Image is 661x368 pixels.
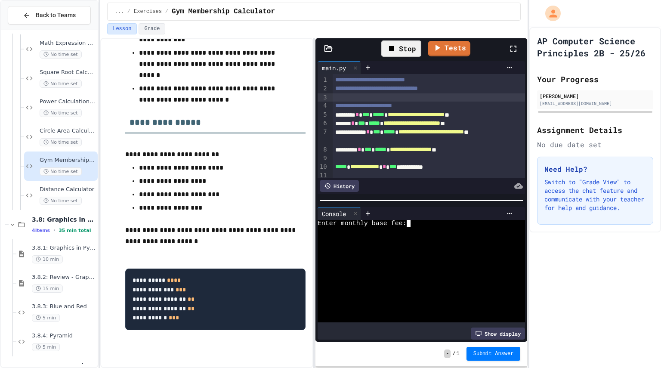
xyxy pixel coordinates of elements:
[32,244,96,252] span: 3.8.1: Graphics in Python
[114,8,124,15] span: ...
[318,154,328,163] div: 9
[172,6,275,17] span: Gym Membership Calculator
[318,93,328,102] div: 3
[32,228,50,233] span: 4 items
[40,98,96,105] span: Power Calculation Fix
[59,228,91,233] span: 35 min total
[40,197,82,205] span: No time set
[40,157,96,164] span: Gym Membership Calculator
[381,40,421,57] div: Stop
[540,92,651,100] div: [PERSON_NAME]
[165,8,168,15] span: /
[318,76,328,84] div: 1
[537,35,653,59] h1: AP Computer Science Principles 2B - 25/26
[36,11,76,20] span: Back to Teams
[428,41,470,56] a: Tests
[537,73,653,85] h2: Your Progress
[473,350,514,357] span: Submit Answer
[40,167,82,176] span: No time set
[32,343,60,351] span: 5 min
[318,63,350,72] div: main.py
[40,40,96,47] span: Math Expression Debugger
[32,314,60,322] span: 5 min
[134,8,162,15] span: Exercises
[466,347,521,361] button: Submit Answer
[318,209,350,218] div: Console
[32,255,63,263] span: 10 min
[318,61,361,74] div: main.py
[457,350,460,357] span: 1
[318,145,328,154] div: 8
[536,3,563,23] div: My Account
[32,216,96,223] span: 3.8: Graphics in Python
[53,227,55,234] span: •
[107,23,137,34] button: Lesson
[452,350,455,357] span: /
[32,332,96,340] span: 3.8.4: Pyramid
[40,80,82,88] span: No time set
[318,128,328,145] div: 7
[537,139,653,150] div: No due date set
[40,127,96,135] span: Circle Area Calculator
[318,119,328,128] div: 6
[318,111,328,119] div: 5
[320,180,359,192] div: History
[318,102,328,110] div: 4
[40,186,96,193] span: Distance Calculator
[127,8,130,15] span: /
[471,328,525,340] div: Show display
[32,303,96,310] span: 3.8.3: Blue and Red
[32,274,96,281] span: 3.8.2: Review - Graphics in Python
[540,100,651,107] div: [EMAIL_ADDRESS][DOMAIN_NAME]
[40,109,82,117] span: No time set
[40,50,82,59] span: No time set
[318,84,328,93] div: 2
[8,6,91,25] button: Back to Teams
[318,171,328,180] div: 11
[40,138,82,146] span: No time set
[32,285,63,293] span: 15 min
[318,220,407,227] span: Enter monthly base fee:
[318,163,328,171] div: 10
[139,23,165,34] button: Grade
[544,178,646,212] p: Switch to "Grade View" to access the chat feature and communicate with your teacher for help and ...
[537,124,653,136] h2: Assignment Details
[544,164,646,174] h3: Need Help?
[444,349,451,358] span: -
[318,207,361,220] div: Console
[40,69,96,76] span: Square Root Calculator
